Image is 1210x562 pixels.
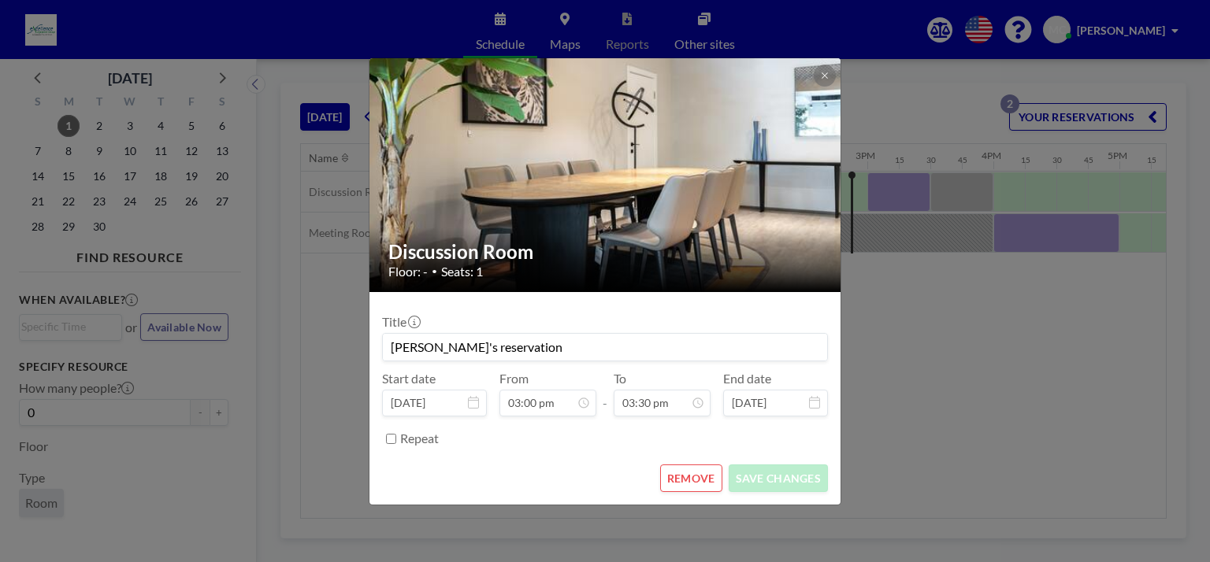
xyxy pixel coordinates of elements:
button: SAVE CHANGES [729,464,828,492]
label: Repeat [400,431,439,446]
span: • [432,265,437,277]
h2: Discussion Room [388,240,823,264]
label: Start date [382,371,436,386]
label: To [614,371,626,386]
button: REMOVE [660,464,722,492]
input: (No title) [383,334,827,360]
span: - [603,376,607,411]
label: Title [382,314,419,330]
label: From [499,371,529,386]
span: Seats: 1 [441,264,483,279]
span: Floor: - [388,264,428,279]
img: 537.jpg [369,17,842,332]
